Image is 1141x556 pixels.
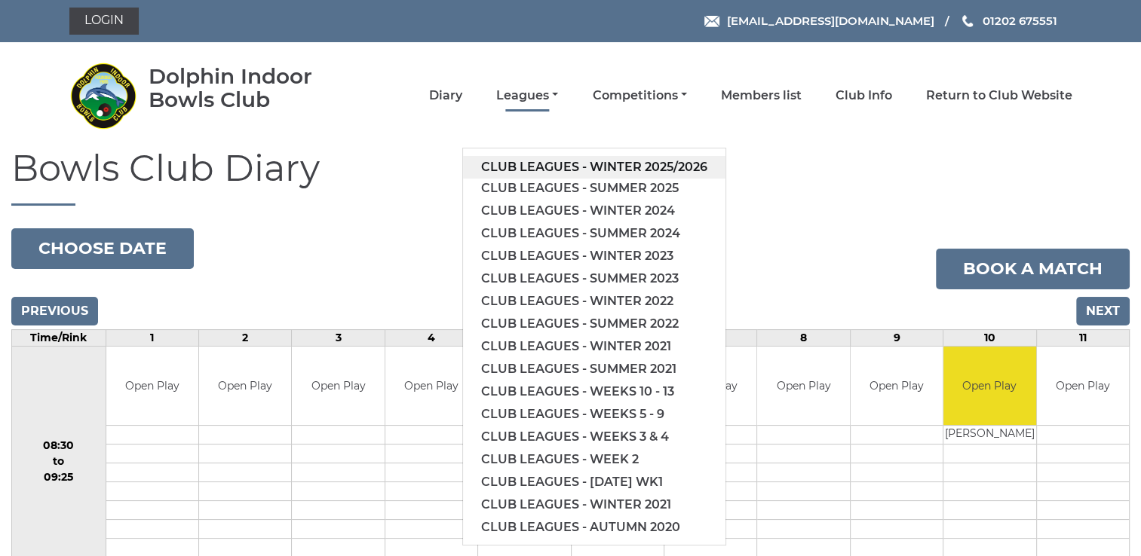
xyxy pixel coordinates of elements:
a: Leagues [496,87,558,104]
button: Choose date [11,228,194,269]
img: Phone us [962,15,973,27]
a: Club leagues - Winter 2021 [463,335,725,358]
td: Open Play [199,347,291,426]
a: Club leagues - Autumn 2020 [463,516,725,539]
a: Club leagues - Winter 2022 [463,290,725,313]
input: Next [1076,297,1130,325]
td: 2 [198,329,291,346]
h1: Bowls Club Diary [11,148,1130,206]
td: Time/Rink [12,329,106,346]
div: Dolphin Indoor Bowls Club [149,65,356,112]
td: 9 [850,329,943,346]
a: Competitions [592,87,686,104]
a: Club leagues - Winter 2023 [463,245,725,267]
a: Club leagues - Winter 2024 [463,200,725,222]
td: Open Play [851,347,943,426]
td: Open Play [943,347,1035,426]
td: 8 [757,329,850,346]
a: Club leagues - Winter 2021 [463,493,725,516]
a: Club leagues - Summer 2022 [463,313,725,335]
a: Members list [721,87,802,104]
a: Email [EMAIL_ADDRESS][DOMAIN_NAME] [704,12,934,29]
span: [EMAIL_ADDRESS][DOMAIN_NAME] [726,14,934,28]
a: Club leagues - Summer 2021 [463,358,725,380]
td: Open Play [1037,347,1130,426]
a: Diary [429,87,462,104]
td: 11 [1036,329,1130,346]
a: Club leagues - Weeks 10 - 13 [463,380,725,403]
a: Return to Club Website [926,87,1072,104]
td: Open Play [292,347,384,426]
input: Previous [11,297,98,325]
td: 4 [385,329,477,346]
td: [PERSON_NAME] [943,426,1035,444]
td: 10 [943,329,1036,346]
a: Club leagues - Summer 2024 [463,222,725,245]
a: Club leagues - Week 2 [463,448,725,471]
a: Club leagues - Weeks 5 - 9 [463,403,725,426]
a: Login [69,8,139,35]
a: Club leagues - Summer 2023 [463,267,725,290]
a: Book a match [936,249,1130,289]
a: Club Info [836,87,892,104]
a: Club leagues - Weeks 3 & 4 [463,426,725,448]
img: Email [704,16,719,27]
img: Dolphin Indoor Bowls Club [69,62,137,130]
td: Open Play [106,347,198,426]
td: Open Play [385,347,477,426]
ul: Leagues [462,148,726,545]
a: Club leagues - Summer 2025 [463,177,725,200]
span: 01202 675551 [982,14,1057,28]
a: Phone us 01202 675551 [960,12,1057,29]
a: Club leagues - [DATE] wk1 [463,471,725,493]
td: 1 [106,329,198,346]
td: 3 [292,329,385,346]
td: Open Play [757,347,849,426]
a: Club leagues - Winter 2025/2026 [463,156,725,179]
